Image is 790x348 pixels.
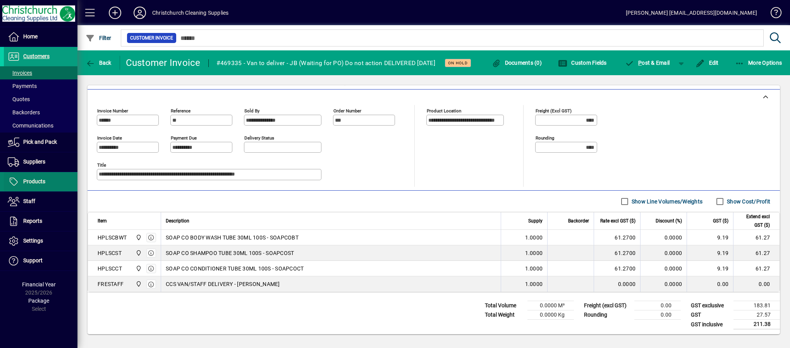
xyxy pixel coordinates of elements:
button: Documents (0) [489,56,544,70]
span: Settings [23,238,43,244]
span: Supply [528,217,543,225]
td: 27.57 [733,310,780,320]
td: 0.0000 [640,230,687,245]
span: More Options [735,60,782,66]
td: 0.0000 M³ [527,301,574,310]
td: 0.0000 [640,245,687,261]
span: Custom Fields [558,60,607,66]
span: Quotes [8,96,30,102]
button: Back [84,56,113,70]
span: 1.0000 [525,280,543,288]
span: SOAP CO CONDITIONER TUBE 30ML 100S - SOAPCOCT [166,265,304,272]
div: 61.2700 [599,265,635,272]
a: Support [4,251,77,270]
span: P [638,60,642,66]
a: Backorders [4,106,77,119]
span: ost & Email [625,60,670,66]
span: Package [28,298,49,304]
span: Support [23,257,43,264]
span: Item [98,217,107,225]
button: Edit [694,56,721,70]
mat-label: Freight (excl GST) [536,108,572,114]
span: Payments [8,83,37,89]
td: 0.0000 Kg [527,310,574,320]
span: Backorder [568,217,589,225]
a: Payments [4,79,77,93]
a: Staff [4,192,77,211]
span: Customer Invoice [130,34,173,42]
mat-label: Rounding [536,135,554,141]
span: Description [166,217,189,225]
span: Christchurch Cleaning Supplies Ltd [134,249,143,257]
mat-label: Payment due [171,135,197,141]
mat-label: Product location [427,108,461,114]
td: 211.38 [733,320,780,329]
span: Pick and Pack [23,139,57,145]
a: Settings [4,231,77,251]
span: 1.0000 [525,234,543,241]
span: CCS VAN/STAFF DELIVERY - [PERSON_NAME] [166,280,280,288]
td: 61.27 [733,245,780,261]
button: Post & Email [621,56,674,70]
span: Products [23,178,45,184]
div: Christchurch Cleaning Supplies [152,7,228,19]
td: GST exclusive [687,301,733,310]
td: 9.19 [687,261,733,276]
div: FRESTAFF [98,280,124,288]
label: Show Line Volumes/Weights [630,198,702,205]
mat-label: Invoice date [97,135,122,141]
span: Reports [23,218,42,224]
span: 1.0000 [525,249,543,257]
mat-label: Order number [333,108,361,114]
div: HPLSCST [98,249,122,257]
td: 9.19 [687,245,733,261]
a: Quotes [4,93,77,106]
td: 0.00 [634,301,681,310]
span: Christchurch Cleaning Supplies Ltd [134,264,143,273]
div: Customer Invoice [126,57,201,69]
span: Financial Year [22,281,56,288]
span: Extend excl GST ($) [738,212,770,229]
div: 61.2700 [599,234,635,241]
td: 0.00 [687,276,733,292]
span: Home [23,33,38,40]
a: Communications [4,119,77,132]
div: 0.0000 [599,280,635,288]
span: Documents (0) [491,60,542,66]
a: Knowledge Base [765,2,780,27]
span: Christchurch Cleaning Supplies Ltd [134,280,143,288]
button: More Options [733,56,784,70]
td: 9.19 [687,230,733,245]
span: Discount (%) [656,217,682,225]
td: Rounding [580,310,634,320]
td: 61.27 [733,261,780,276]
span: Back [86,60,112,66]
td: 61.27 [733,230,780,245]
a: Invoices [4,66,77,79]
div: [PERSON_NAME] [EMAIL_ADDRESS][DOMAIN_NAME] [626,7,757,19]
td: 0.0000 [640,261,687,276]
span: SOAP CO BODY WASH TUBE 30ML 100S - SOAPCOBT [166,234,299,241]
a: Pick and Pack [4,133,77,152]
app-page-header-button: Back [77,56,120,70]
span: Christchurch Cleaning Supplies Ltd [134,233,143,242]
td: Total Volume [481,301,527,310]
td: 0.00 [634,310,681,320]
span: On hold [448,60,468,65]
span: Backorders [8,109,40,115]
button: Profile [127,6,152,20]
td: 0.0000 [640,276,687,292]
button: Filter [84,31,113,45]
td: 0.00 [733,276,780,292]
label: Show Cost/Profit [725,198,770,205]
mat-label: Reference [171,108,191,114]
td: GST [687,310,733,320]
a: Home [4,27,77,47]
div: HPLSCCT [98,265,122,272]
td: Freight (excl GST) [580,301,634,310]
mat-label: Sold by [244,108,259,114]
div: #469335 - Van to deliver - JB (Waiting for PO) Do not action DELIVERED [DATE] [216,57,435,69]
span: SOAP CO SHAMPOO TUBE 30ML 100S - SOAPCOST [166,249,294,257]
td: 183.81 [733,301,780,310]
div: 61.2700 [599,249,635,257]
